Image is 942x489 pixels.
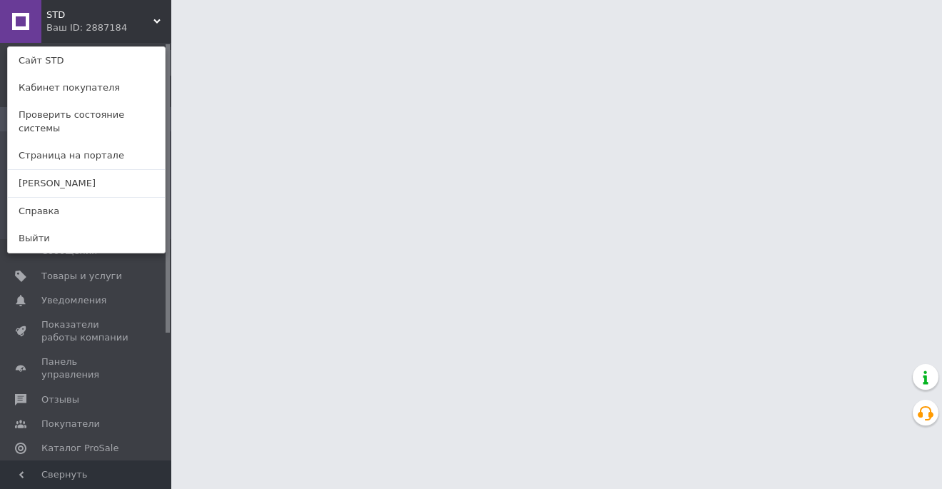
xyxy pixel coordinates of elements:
a: Страница на портале [8,142,165,169]
span: Отзывы [41,393,79,406]
span: Панель управления [41,356,132,381]
span: STD [46,9,153,21]
a: Проверить состояние системы [8,101,165,141]
span: Покупатели [41,418,100,430]
span: Товары и услуги [41,270,122,283]
a: Выйти [8,225,165,252]
div: Ваш ID: 2887184 [46,21,106,34]
a: [PERSON_NAME] [8,170,165,197]
a: Справка [8,198,165,225]
a: Сайт STD [8,47,165,74]
span: Показатели работы компании [41,318,132,344]
span: Каталог ProSale [41,442,118,455]
span: Уведомления [41,294,106,307]
a: Кабинет покупателя [8,74,165,101]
